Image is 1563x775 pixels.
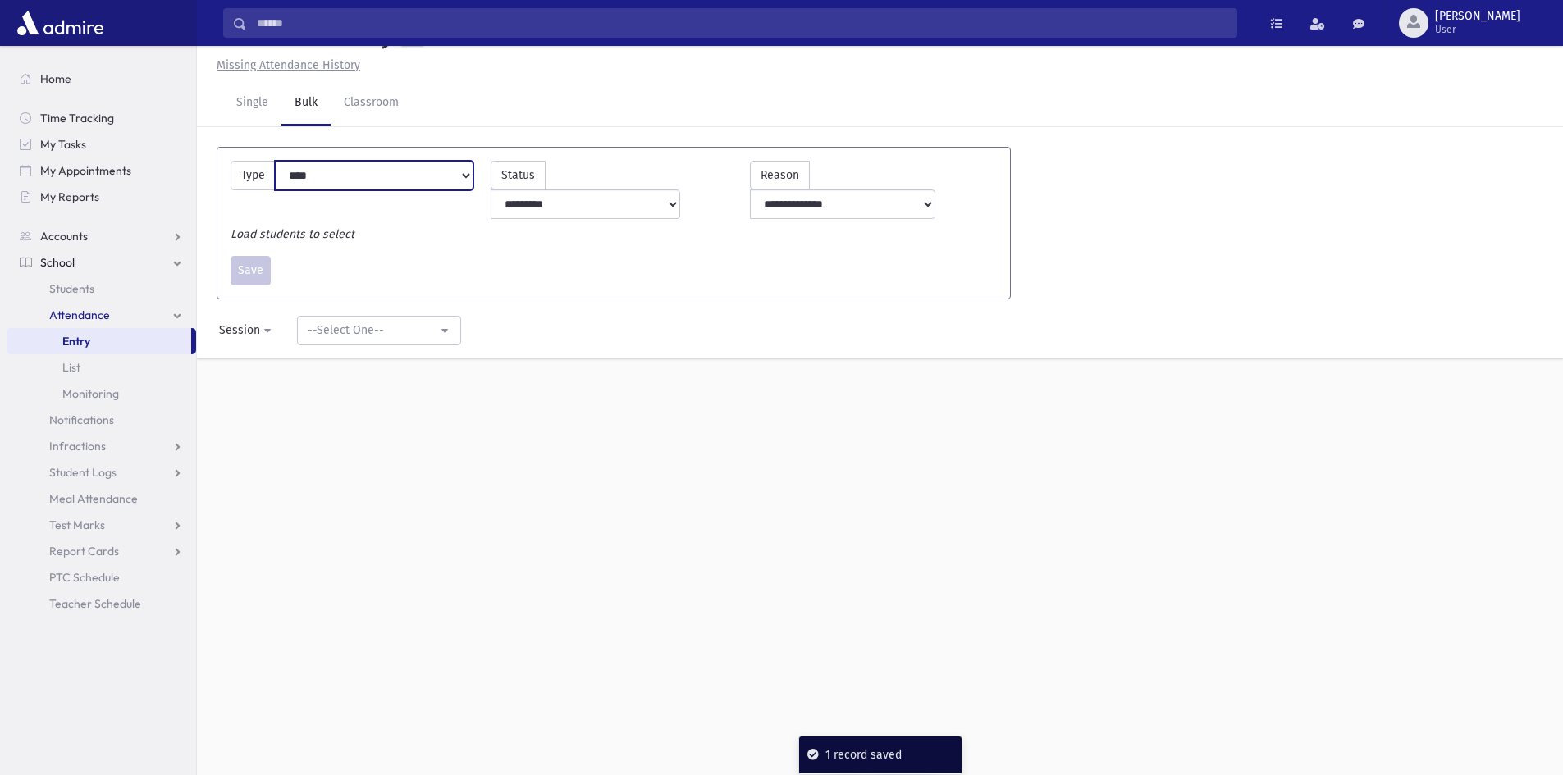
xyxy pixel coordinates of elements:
[231,256,271,285] button: Save
[7,328,191,354] a: Entry
[7,590,196,617] a: Teacher Schedule
[49,439,106,454] span: Infractions
[222,226,1005,243] div: Load students to select
[281,80,331,126] a: Bulk
[7,354,196,381] a: List
[62,360,80,375] span: List
[40,189,99,204] span: My Reports
[49,465,117,480] span: Student Logs
[49,308,110,322] span: Attendance
[7,302,196,328] a: Attendance
[7,459,196,486] a: Student Logs
[223,80,281,126] a: Single
[7,131,196,157] a: My Tasks
[7,381,196,407] a: Monitoring
[7,184,196,210] a: My Reports
[49,517,105,532] span: Test Marks
[7,66,196,92] a: Home
[7,105,196,131] a: Time Tracking
[297,316,461,345] button: --Select One--
[40,111,114,125] span: Time Tracking
[49,544,119,558] span: Report Cards
[49,413,114,427] span: Notifications
[40,163,131,178] span: My Appointments
[208,316,284,345] button: Session
[1435,23,1520,36] span: User
[491,161,546,189] label: Status
[7,407,196,433] a: Notifications
[750,161,810,189] label: Reason
[219,321,260,339] div: Session
[40,255,75,270] span: School
[62,386,119,401] span: Monitoring
[40,71,71,86] span: Home
[308,321,437,339] div: --Select One--
[247,8,1236,38] input: Search
[1435,10,1520,23] span: [PERSON_NAME]
[7,486,196,512] a: Meal Attendance
[819,746,902,764] div: 1 record saved
[7,564,196,590] a: PTC Schedule
[49,281,94,296] span: Students
[7,276,196,302] a: Students
[40,229,88,244] span: Accounts
[7,223,196,249] a: Accounts
[49,491,138,506] span: Meal Attendance
[49,596,141,611] span: Teacher Schedule
[331,80,412,126] a: Classroom
[62,334,90,349] span: Entry
[7,433,196,459] a: Infractions
[210,58,360,72] a: Missing Attendance History
[7,538,196,564] a: Report Cards
[217,58,360,72] u: Missing Attendance History
[231,161,276,190] label: Type
[7,249,196,276] a: School
[40,137,86,152] span: My Tasks
[7,512,196,538] a: Test Marks
[223,758,1537,775] div: © 2025 -
[13,7,107,39] img: AdmirePro
[49,570,120,585] span: PTC Schedule
[7,157,196,184] a: My Appointments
